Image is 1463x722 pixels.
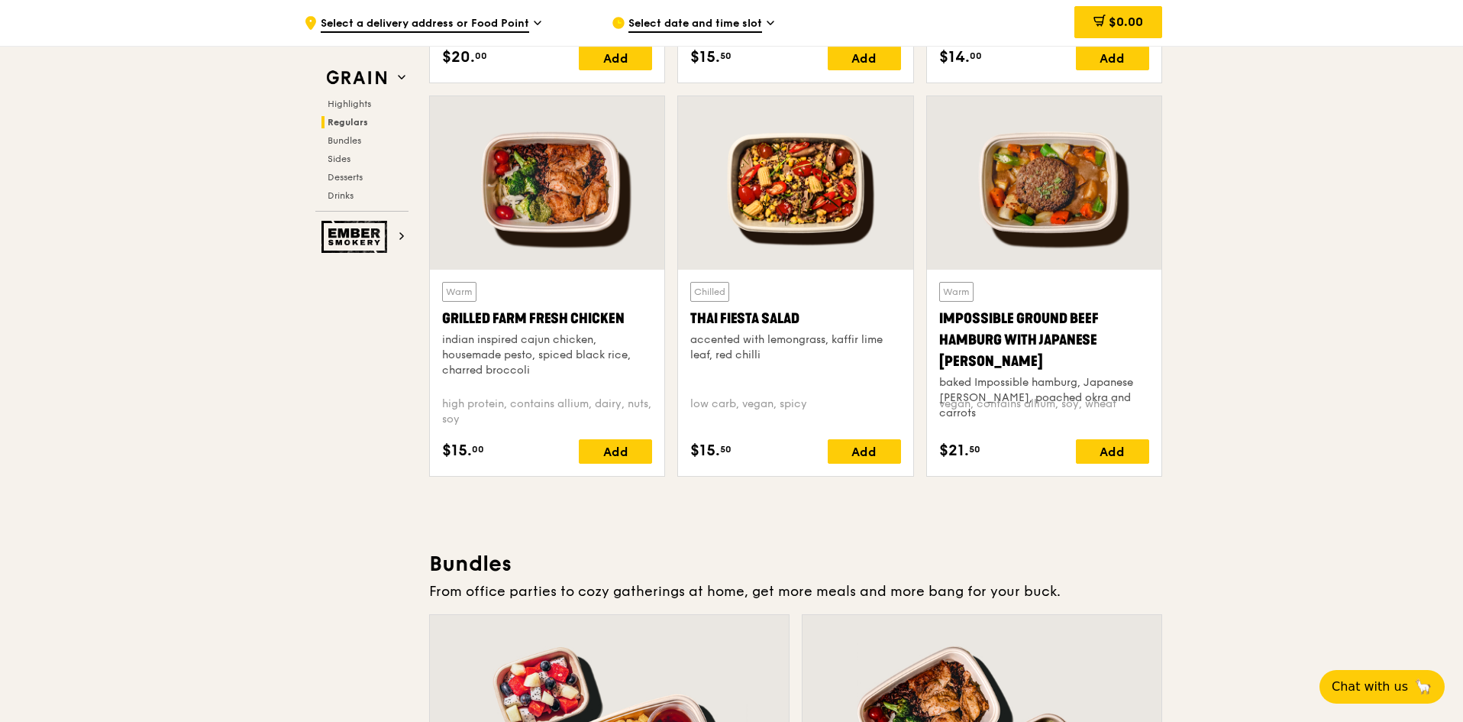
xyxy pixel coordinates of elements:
[939,46,970,69] span: $14.
[1076,439,1149,464] div: Add
[720,50,731,62] span: 50
[442,397,652,427] div: high protein, contains allium, dairy, nuts, soy
[628,16,762,33] span: Select date and time slot
[328,154,350,164] span: Sides
[690,439,720,462] span: $15.
[939,397,1149,427] div: vegan, contains allium, soy, wheat
[321,16,529,33] span: Select a delivery address or Food Point
[690,282,729,302] div: Chilled
[828,439,901,464] div: Add
[328,99,371,109] span: Highlights
[828,46,901,70] div: Add
[321,221,392,253] img: Ember Smokery web logo
[939,282,974,302] div: Warm
[969,443,980,455] span: 50
[939,439,969,462] span: $21.
[1109,15,1143,29] span: $0.00
[328,190,354,201] span: Drinks
[939,375,1149,421] div: baked Impossible hamburg, Japanese [PERSON_NAME], poached okra and carrots
[1319,670,1445,704] button: Chat with us🦙
[328,172,363,183] span: Desserts
[720,443,731,455] span: 50
[1076,46,1149,70] div: Add
[442,439,472,462] span: $15.
[579,46,652,70] div: Add
[579,439,652,464] div: Add
[690,46,720,69] span: $15.
[442,282,476,302] div: Warm
[939,308,1149,372] div: Impossible Ground Beef Hamburg with Japanese [PERSON_NAME]
[328,135,361,146] span: Bundles
[442,46,475,69] span: $20.
[442,308,652,329] div: Grilled Farm Fresh Chicken
[690,332,900,363] div: accented with lemongrass, kaffir lime leaf, red chilli
[970,50,982,62] span: 00
[1332,678,1408,696] span: Chat with us
[690,397,900,427] div: low carb, vegan, spicy
[1414,678,1432,696] span: 🦙
[690,308,900,329] div: Thai Fiesta Salad
[429,550,1162,578] h3: Bundles
[442,332,652,378] div: indian inspired cajun chicken, housemade pesto, spiced black rice, charred broccoli
[328,117,368,128] span: Regulars
[429,581,1162,602] div: From office parties to cozy gatherings at home, get more meals and more bang for your buck.
[472,443,484,455] span: 00
[321,64,392,92] img: Grain web logo
[475,50,487,62] span: 00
